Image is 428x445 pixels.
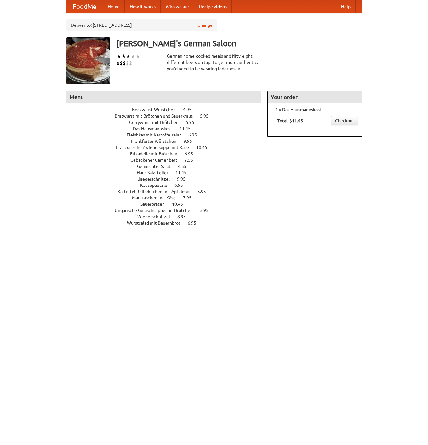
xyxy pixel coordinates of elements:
span: 3.95 [200,208,215,213]
a: Ungarische Gulaschsuppe mit Brötchen 3.95 [115,208,220,213]
span: 7.55 [185,158,199,163]
a: Jaegerschnitzel 9.95 [138,176,197,181]
span: Französische Zwiebelsuppe mit Käse [116,145,195,150]
span: Bratwurst mit Brötchen und Sauerkraut [115,114,199,119]
span: Gebackener Camenbert [130,158,184,163]
span: Fleishkas mit Kartoffelsalat [127,132,187,137]
span: 5.95 [197,189,212,194]
a: Help [336,0,356,13]
span: Jaegerschnitzel [138,176,176,181]
span: 6.95 [174,183,189,188]
div: Deliver to: [STREET_ADDRESS] [66,19,217,31]
a: FoodMe [66,0,103,13]
span: Kartoffel Reibekuchen mit Apfelmus [117,189,197,194]
a: Who we are [161,0,194,13]
a: Französische Zwiebelsuppe mit Käse 10.45 [116,145,219,150]
span: Bockwurst Würstchen [132,107,182,112]
a: Sauerbraten 10.45 [140,202,195,207]
span: 5.95 [200,114,215,119]
span: Currywurst mit Brötchen [129,120,185,125]
a: Change [197,22,213,28]
span: 5.95 [186,120,201,125]
a: Kartoffel Reibekuchen mit Apfelmus 5.95 [117,189,218,194]
li: ★ [117,53,121,60]
li: 1 × Das Hausmannskost [271,107,358,113]
a: Gebackener Camenbert 7.55 [130,158,205,163]
a: How it works [125,0,161,13]
span: Ungarische Gulaschsuppe mit Brötchen [115,208,199,213]
span: 6.95 [188,132,203,137]
span: Das Hausmannskost [133,126,179,131]
a: Home [103,0,125,13]
span: Gemischter Salat [137,164,177,169]
li: ★ [131,53,135,60]
b: Total: $11.45 [277,118,303,123]
h4: Your order [268,91,362,103]
span: Sauerbraten [140,202,171,207]
span: 10.45 [196,145,214,150]
span: 8.95 [177,214,192,219]
li: ★ [126,53,131,60]
li: $ [120,60,123,67]
span: 11.45 [180,126,197,131]
li: $ [117,60,120,67]
span: 9.95 [184,139,198,144]
span: 7.95 [183,195,198,200]
h4: Menu [66,91,261,103]
span: Wurstsalad mit Bauernbrot [127,220,187,225]
a: Frankfurter Würstchen 9.95 [131,139,204,144]
span: 10.45 [172,202,189,207]
a: Bratwurst mit Brötchen und Sauerkraut 5.95 [115,114,220,119]
span: Maultaschen mit Käse [132,195,182,200]
div: German home-cooked meals and fifty-eight different beers on tap. To get more authentic, you'd nee... [167,53,261,72]
span: 9.95 [177,176,192,181]
span: Frikadelle mit Brötchen [130,151,184,156]
a: Recipe videos [194,0,232,13]
a: Maultaschen mit Käse 7.95 [132,195,203,200]
li: $ [129,60,132,67]
li: $ [123,60,126,67]
a: Kaesepaetzle 6.95 [140,183,195,188]
span: Kaesepaetzle [140,183,174,188]
a: Bockwurst Würstchen 4.95 [132,107,203,112]
h3: [PERSON_NAME]'s German Saloon [117,37,362,50]
a: Haus Salatteller 11.45 [137,170,198,175]
span: 6.95 [188,220,203,225]
span: 4.55 [178,164,193,169]
a: Wurstsalad mit Bauernbrot 6.95 [127,220,208,225]
a: Fleishkas mit Kartoffelsalat 6.95 [127,132,208,137]
a: Das Hausmannskost 11.45 [133,126,202,131]
li: $ [126,60,129,67]
a: Checkout [331,116,358,125]
a: Gemischter Salat 4.55 [137,164,198,169]
span: 6.95 [185,151,199,156]
span: 11.45 [175,170,193,175]
span: Wienerschnitzel [137,214,176,219]
li: ★ [135,53,140,60]
span: 4.95 [183,107,198,112]
span: Frankfurter Würstchen [131,139,183,144]
span: Haus Salatteller [137,170,174,175]
img: angular.jpg [66,37,110,84]
a: Frikadelle mit Brötchen 6.95 [130,151,205,156]
a: Wienerschnitzel 8.95 [137,214,197,219]
a: Currywurst mit Brötchen 5.95 [129,120,206,125]
li: ★ [121,53,126,60]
